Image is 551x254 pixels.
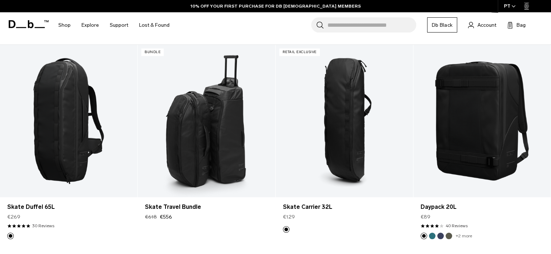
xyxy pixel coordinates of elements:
p: Bundle [141,48,164,56]
button: Black Out [421,233,427,239]
a: Explore [82,12,99,38]
span: €89 [421,213,430,221]
button: Bag [507,21,526,29]
button: Blue Hour [437,233,444,239]
span: €556 [160,213,172,221]
span: Account [477,21,496,29]
a: Support [110,12,128,38]
span: €129 [283,213,295,221]
button: Midnight Teal [429,233,435,239]
a: Daypack 20L [413,45,551,197]
button: Moss Green [446,233,452,239]
a: 40 reviews [446,223,468,229]
a: Lost & Found [139,12,170,38]
a: Skate Duffel 65L [7,203,130,211]
span: Bag [517,21,526,29]
a: Skate Carrier 32L [276,45,413,197]
a: Skate Travel Bundle [138,45,275,197]
a: 10% OFF YOUR FIRST PURCHASE FOR DB [DEMOGRAPHIC_DATA] MEMBERS [191,3,361,9]
a: Account [468,21,496,29]
a: Skate Travel Bundle [145,203,268,211]
a: Skate Carrier 32L [283,203,406,211]
a: +2 more [456,233,472,238]
button: Black Out [283,226,289,233]
a: 30 reviews [32,223,54,229]
button: Black Out [7,233,14,239]
a: Shop [58,12,71,38]
a: Daypack 20L [421,203,543,211]
s: €618 [145,213,157,221]
nav: Main Navigation [53,12,175,38]
a: Db Black [427,17,457,33]
span: €269 [7,213,20,221]
p: retail exclusive [279,48,320,56]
